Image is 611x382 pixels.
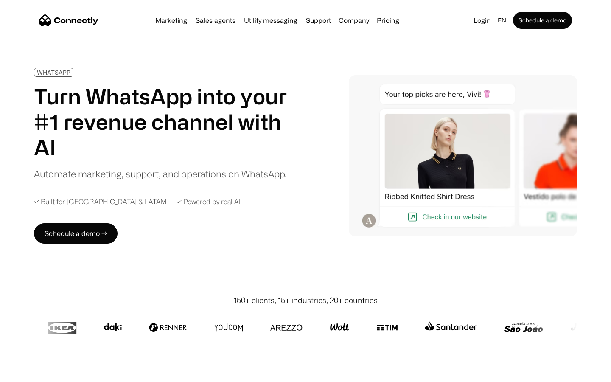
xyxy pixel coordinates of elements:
[373,17,403,24] a: Pricing
[513,12,572,29] a: Schedule a demo
[339,14,369,26] div: Company
[34,223,118,244] a: Schedule a demo →
[303,17,334,24] a: Support
[470,14,494,26] a: Login
[234,295,378,306] div: 150+ clients, 15+ industries, 20+ countries
[8,366,51,379] aside: Language selected: English
[17,367,51,379] ul: Language list
[192,17,239,24] a: Sales agents
[241,17,301,24] a: Utility messaging
[152,17,191,24] a: Marketing
[34,198,166,206] div: ✓ Built for [GEOGRAPHIC_DATA] & LATAM
[37,69,70,76] div: WHATSAPP
[34,167,286,181] div: Automate marketing, support, and operations on WhatsApp.
[177,198,240,206] div: ✓ Powered by real AI
[34,84,297,160] h1: Turn WhatsApp into your #1 revenue channel with AI
[498,14,506,26] div: en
